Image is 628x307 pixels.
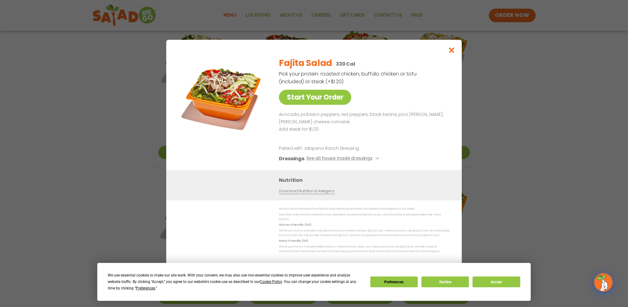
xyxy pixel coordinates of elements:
[180,52,266,138] img: Featured product photo for Fajita Salad
[279,57,332,70] h2: Fajita Salad
[279,126,447,133] p: Add steak for $1.20
[279,155,304,163] h3: Dressings
[279,223,311,227] strong: Gluten Friendly (GF)
[136,286,155,290] span: Preferences
[336,60,355,68] p: 330 Cal
[279,212,449,222] p: Nutrition information is based on our standard recipes and portion sizes. Click Nutrition & Aller...
[260,280,282,284] span: Cookie Policy
[279,177,453,184] h3: Nutrition
[97,263,531,301] div: Cookie Consent Prompt
[279,111,447,126] p: Avocado, poblano peppers, red peppers, black beans, pico [PERSON_NAME], [PERSON_NAME] cheese, rom...
[370,276,418,287] button: Preferences
[279,189,334,194] a: Download Nutrition & Allergens
[421,276,469,287] button: Decline
[595,274,612,291] img: wpChatIcon
[306,155,381,163] button: See all house made dressings
[279,239,308,243] strong: Dairy Friendly (DF)
[279,70,417,85] p: Pick your protein: roasted chicken, buffalo chicken or tofu (included) or steak (+$1.20)
[108,272,363,292] div: We use essential cookies to make our site work. With your consent, we may also use non-essential ...
[279,228,449,238] p: While our menu includes ingredients that are made without gluten, our restaurants are not gluten ...
[279,207,449,211] p: We are not an allergen free facility and cannot guarantee the absence of allergens in our foods.
[279,145,393,152] p: Paired with Jalapeno Ranch Dressing
[473,276,520,287] button: Accept
[279,244,449,254] p: While our menu includes foods that are made without dairy, our restaurants are not dairy free. We...
[279,90,351,105] a: Start Your Order
[442,40,462,60] button: Close modal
